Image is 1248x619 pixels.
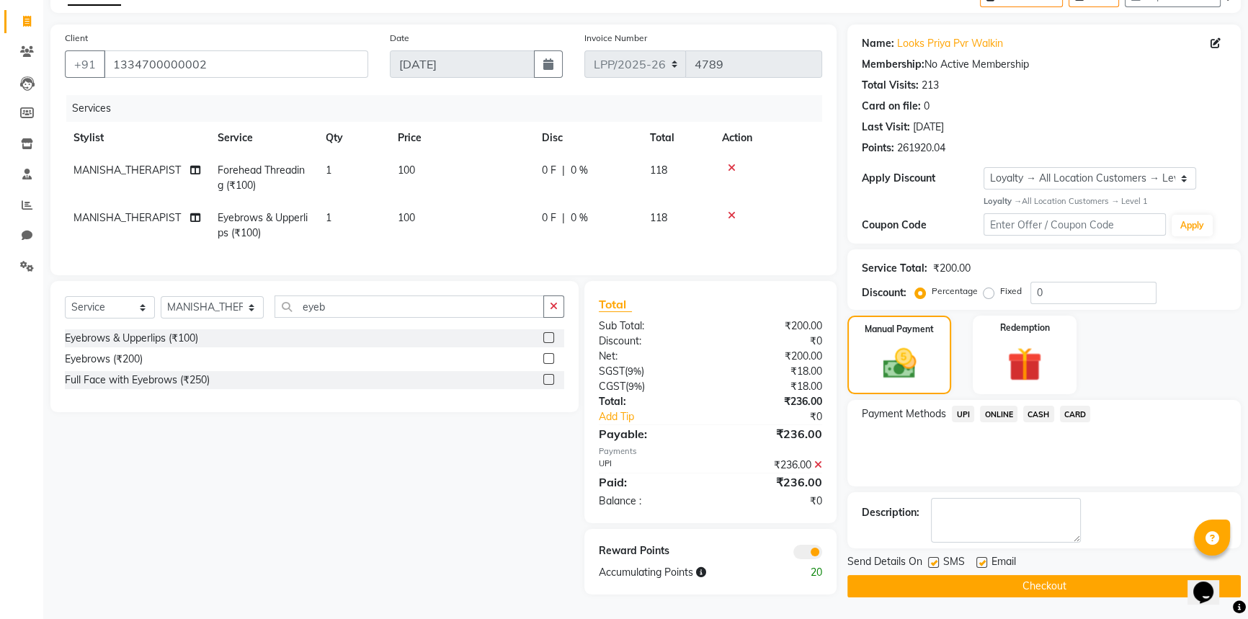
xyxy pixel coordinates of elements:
div: ₹236.00 [710,473,833,491]
span: CASH [1023,406,1054,422]
div: Description: [862,505,919,520]
span: 9% [628,365,641,377]
img: _gift.svg [997,343,1053,386]
button: Checkout [847,575,1241,597]
div: ₹18.00 [710,364,833,379]
span: CGST [599,380,625,393]
div: Points: [862,141,894,156]
span: 0 % [571,210,588,226]
span: Forehead Threading (₹100) [218,164,305,192]
span: UPI [952,406,974,422]
div: ( ) [588,364,710,379]
span: Eyebrows & Upperlips (₹100) [218,211,308,239]
span: Email [991,554,1016,572]
div: ₹0 [710,334,833,349]
div: ₹236.00 [710,425,833,442]
th: Qty [317,122,389,154]
th: Total [641,122,713,154]
span: 100 [398,211,415,224]
div: Balance : [588,494,710,509]
div: Full Face with Eyebrows (₹250) [65,373,210,388]
span: SGST [599,365,625,378]
div: Sub Total: [588,319,710,334]
div: ₹0 [710,494,833,509]
a: Looks Priya Pvr Walkin [897,36,1003,51]
div: Accumulating Points [588,565,772,580]
div: Discount: [588,334,710,349]
div: Apply Discount [862,171,984,186]
div: ₹18.00 [710,379,833,394]
span: 1 [326,211,331,224]
label: Client [65,32,88,45]
div: ₹200.00 [933,261,971,276]
div: Eyebrows & Upperlips (₹100) [65,331,198,346]
div: Services [66,95,833,122]
span: 0 % [571,163,588,178]
img: _cash.svg [873,344,927,383]
div: ₹236.00 [710,458,833,473]
iframe: chat widget [1187,561,1234,605]
div: [DATE] [913,120,944,135]
label: Percentage [932,285,978,298]
span: 0 F [542,163,556,178]
label: Fixed [1000,285,1022,298]
span: Payment Methods [862,406,946,422]
label: Redemption [1000,321,1050,334]
div: Card on file: [862,99,921,114]
button: +91 [65,50,105,78]
div: Total: [588,394,710,409]
span: 118 [650,164,667,177]
div: UPI [588,458,710,473]
span: Send Details On [847,554,922,572]
span: MANISHA_THERAPIST [73,164,181,177]
div: Total Visits: [862,78,919,93]
th: Stylist [65,122,209,154]
div: Paid: [588,473,710,491]
div: Service Total: [862,261,927,276]
span: ONLINE [980,406,1017,422]
span: CARD [1060,406,1091,422]
div: Name: [862,36,894,51]
label: Invoice Number [584,32,647,45]
div: ₹236.00 [710,394,833,409]
strong: Loyalty → [984,196,1022,206]
span: Total [599,297,632,312]
span: 118 [650,211,667,224]
div: ₹0 [731,409,833,424]
span: 1 [326,164,331,177]
span: | [562,210,565,226]
span: | [562,163,565,178]
div: All Location Customers → Level 1 [984,195,1226,208]
input: Search or Scan [275,295,544,318]
th: Price [389,122,533,154]
div: 261920.04 [897,141,945,156]
span: 0 F [542,210,556,226]
div: ( ) [588,379,710,394]
div: Discount: [862,285,906,300]
span: 100 [398,164,415,177]
div: Last Visit: [862,120,910,135]
div: 0 [924,99,930,114]
span: SMS [943,554,965,572]
div: Reward Points [588,543,710,559]
button: Apply [1172,215,1213,236]
label: Date [390,32,409,45]
div: 20 [772,565,833,580]
span: 9% [628,380,642,392]
div: Coupon Code [862,218,984,233]
span: MANISHA_THERAPIST [73,211,181,224]
div: ₹200.00 [710,319,833,334]
div: ₹200.00 [710,349,833,364]
label: Manual Payment [865,323,934,336]
th: Service [209,122,317,154]
div: Membership: [862,57,924,72]
th: Disc [533,122,641,154]
div: Eyebrows (₹200) [65,352,143,367]
div: Net: [588,349,710,364]
div: Payable: [588,425,710,442]
th: Action [713,122,822,154]
div: Payments [599,445,823,458]
div: 213 [922,78,939,93]
input: Search by Name/Mobile/Email/Code [104,50,368,78]
input: Enter Offer / Coupon Code [984,213,1166,236]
